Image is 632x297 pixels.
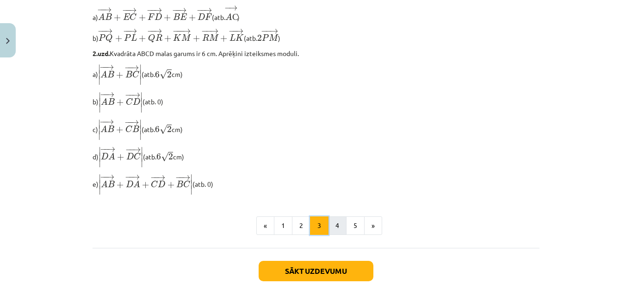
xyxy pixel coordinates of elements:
[123,13,130,20] span: E
[123,29,130,34] span: −
[125,126,132,133] span: C
[115,35,122,42] span: +
[175,175,182,180] span: −
[122,8,129,13] span: −
[100,125,107,132] span: A
[229,6,238,11] span: →
[100,70,107,77] span: A
[99,120,106,125] span: −
[127,65,128,70] span: −
[132,147,141,152] span: →
[93,5,539,23] p: a) (atb. )
[93,49,110,57] b: 2.uzd.
[130,13,136,20] span: C
[205,29,209,34] span: −
[205,13,212,20] span: F
[140,103,143,113] span: ∣
[99,103,101,113] span: ∣
[93,28,539,44] p: b) (atb. )
[150,29,151,34] span: −
[173,29,180,34] span: −
[139,73,142,76] span: ∣
[130,120,139,125] span: →
[156,175,166,180] span: →
[101,180,108,187] span: A
[103,7,112,13] span: →
[229,34,235,41] span: L
[183,181,190,188] span: C
[172,8,179,13] span: −
[98,29,105,34] span: −
[128,29,137,34] span: →
[139,35,146,42] span: +
[131,92,141,97] span: →
[346,216,365,235] button: 5
[125,174,132,179] span: −
[167,126,172,133] span: 2
[364,216,382,235] button: »
[148,34,155,43] span: Q
[190,183,192,185] span: ∣
[155,71,160,78] span: 6
[117,182,124,188] span: +
[125,147,132,152] span: −
[274,216,292,235] button: 1
[256,216,274,235] button: «
[133,98,140,105] span: D
[108,152,115,159] span: A
[153,8,162,13] span: →
[108,181,115,187] span: B
[155,126,160,133] span: 6
[232,29,233,34] span: −
[98,120,100,129] span: ∣
[167,71,172,78] span: 2
[105,92,115,97] span: →
[93,91,539,113] p: b) (atb. 0)
[103,147,105,152] span: −
[269,29,279,34] span: →
[128,8,137,13] span: →
[139,64,142,74] span: ∣
[151,181,158,188] span: C
[139,14,146,21] span: +
[156,153,161,160] span: 6
[98,128,100,131] span: ∣
[99,34,105,41] span: P
[99,185,101,195] span: ∣
[103,174,104,179] span: −
[105,64,114,70] span: →
[99,158,101,168] span: ∣
[105,34,113,43] span: Q
[134,153,141,160] span: C
[148,13,155,20] span: F
[210,29,219,34] span: →
[99,174,101,184] span: ∣
[175,8,176,13] span: −
[225,13,232,20] span: A
[124,120,131,125] span: −
[269,34,279,41] span: M
[190,174,192,184] span: ∣
[164,14,171,21] span: +
[261,29,268,34] span: −
[98,13,105,20] span: A
[125,8,126,13] span: −
[132,71,139,78] span: C
[99,183,101,185] span: ∣
[198,13,205,20] span: D
[97,7,104,13] span: −
[98,131,100,140] span: ∣
[150,8,151,13] span: −
[100,174,107,179] span: −
[202,34,209,41] span: R
[93,119,539,141] p: c) (atb. cm)
[160,125,167,134] span: √
[178,8,187,13] span: →
[98,64,100,74] span: ∣
[114,14,121,21] span: +
[106,147,116,152] span: →
[126,181,133,187] span: D
[99,147,101,157] span: ∣
[139,76,142,85] span: ∣
[200,8,201,13] span: −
